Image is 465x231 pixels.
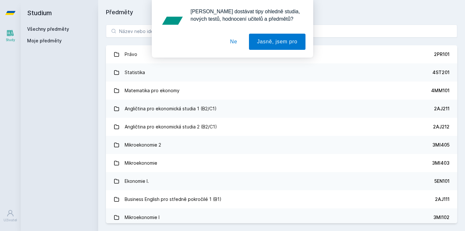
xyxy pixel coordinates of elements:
[106,190,457,208] a: Business English pro středně pokročilé 1 (B1) 2AJ111
[433,124,449,130] div: 2AJ212
[432,160,449,166] div: 3MI403
[435,196,449,203] div: 2AJ111
[125,175,149,188] div: Ekonomie I.
[432,142,449,148] div: 3MI405
[432,69,449,76] div: 4ST201
[106,154,457,172] a: Mikroekonomie 3MI403
[106,82,457,100] a: Matematika pro ekonomy 4MM101
[106,172,457,190] a: Ekonomie I. 5EN101
[125,157,157,170] div: Mikroekonomie
[4,218,17,223] div: Uživatel
[125,84,180,97] div: Matematika pro ekonomy
[1,206,19,226] a: Uživatel
[106,136,457,154] a: Mikroekonomie 2 3MI405
[185,8,305,23] div: [PERSON_NAME] dostávat tipy ohledně studia, nových testů, hodnocení učitelů a předmětů?
[434,105,449,112] div: 2AJ211
[106,63,457,82] a: Statistika 4ST201
[125,193,222,206] div: Business English pro středně pokročilé 1 (B1)
[125,138,161,151] div: Mikroekonomie 2
[125,66,145,79] div: Statistika
[125,211,160,224] div: Mikroekonomie I
[106,100,457,118] a: Angličtina pro ekonomická studia 1 (B2/C1) 2AJ211
[160,8,185,34] img: notification icon
[249,34,305,50] button: Jasně, jsem pro
[434,178,449,184] div: 5EN101
[106,208,457,226] a: Mikroekonomie I 3MI102
[125,102,217,115] div: Angličtina pro ekonomická studia 1 (B2/C1)
[125,120,217,133] div: Angličtina pro ekonomická studia 2 (B2/C1)
[106,118,457,136] a: Angličtina pro ekonomická studia 2 (B2/C1) 2AJ212
[222,34,245,50] button: Ne
[431,87,449,94] div: 4MM101
[433,214,449,221] div: 3MI102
